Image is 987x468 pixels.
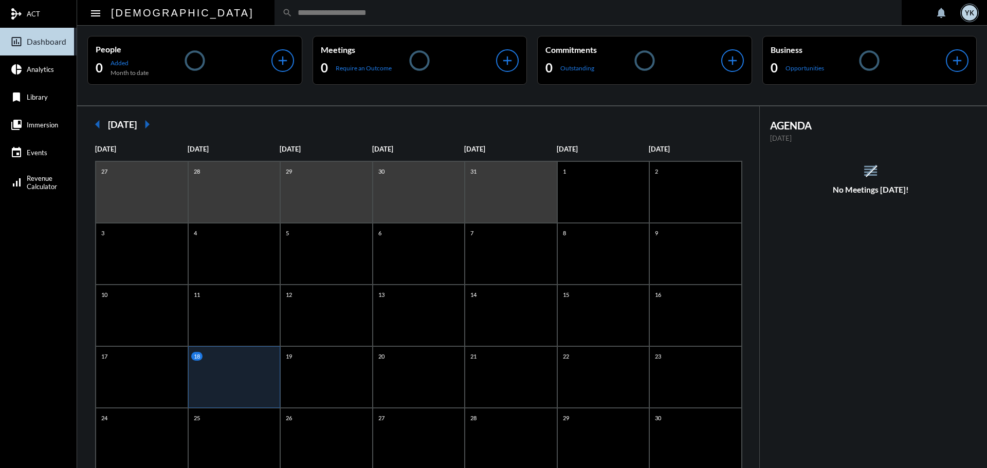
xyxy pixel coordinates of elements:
mat-icon: notifications [935,7,947,19]
p: 8 [560,229,569,237]
p: 28 [191,167,203,176]
p: [DATE] [188,145,280,153]
mat-icon: Side nav toggle icon [89,7,102,20]
div: YK [962,5,977,21]
mat-icon: mediation [10,8,23,20]
p: [DATE] [464,145,557,153]
mat-icon: search [282,8,293,18]
p: 22 [560,352,572,361]
p: 30 [376,167,387,176]
p: 17 [99,352,110,361]
mat-icon: signal_cellular_alt [10,176,23,189]
p: 3 [99,229,107,237]
span: Library [27,93,48,101]
mat-icon: collections_bookmark [10,119,23,131]
mat-icon: arrow_left [87,114,108,135]
p: 15 [560,290,572,299]
p: 26 [283,414,295,422]
p: 7 [468,229,476,237]
p: 24 [99,414,110,422]
span: Revenue Calculator [27,174,57,191]
p: 5 [283,229,291,237]
p: 20 [376,352,387,361]
p: 10 [99,290,110,299]
h2: AGENDA [770,119,972,132]
p: 18 [191,352,203,361]
p: 16 [652,290,664,299]
p: 19 [283,352,295,361]
button: Toggle sidenav [85,3,106,23]
p: 2 [652,167,661,176]
p: 29 [560,414,572,422]
p: 30 [652,414,664,422]
p: [DATE] [280,145,372,153]
p: 12 [283,290,295,299]
p: 13 [376,290,387,299]
p: [DATE] [372,145,465,153]
span: ACT [27,10,40,18]
p: [DATE] [557,145,649,153]
p: [DATE] [649,145,741,153]
p: 27 [99,167,110,176]
mat-icon: insert_chart_outlined [10,35,23,48]
p: 6 [376,229,384,237]
p: 25 [191,414,203,422]
mat-icon: event [10,146,23,159]
p: 23 [652,352,664,361]
p: [DATE] [95,145,188,153]
p: 14 [468,290,479,299]
mat-icon: pie_chart [10,63,23,76]
p: 31 [468,167,479,176]
p: 4 [191,229,199,237]
p: 27 [376,414,387,422]
h2: [DATE] [108,119,137,130]
mat-icon: reorder [862,162,879,179]
p: 28 [468,414,479,422]
span: Events [27,148,47,157]
h2: [DEMOGRAPHIC_DATA] [111,5,254,21]
p: 29 [283,167,295,176]
span: Dashboard [27,37,66,46]
mat-icon: arrow_right [137,114,157,135]
p: 1 [560,167,569,176]
span: Immersion [27,121,58,129]
p: 11 [191,290,203,299]
p: 21 [468,352,479,361]
p: [DATE] [770,134,972,142]
mat-icon: bookmark [10,91,23,103]
h5: No Meetings [DATE]! [760,185,982,194]
p: 9 [652,229,661,237]
span: Analytics [27,65,54,73]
